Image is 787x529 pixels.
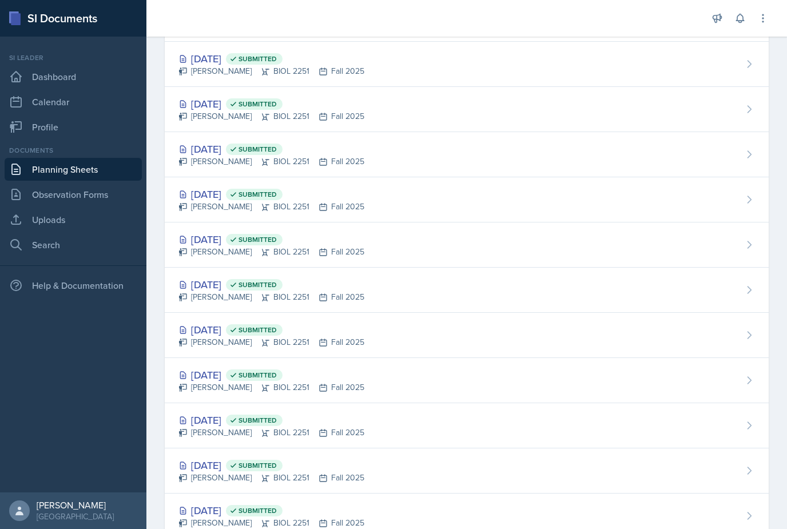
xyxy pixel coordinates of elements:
a: Planning Sheets [5,158,142,181]
a: [DATE] Submitted [PERSON_NAME]BIOL 2251Fall 2025 [165,177,769,222]
a: [DATE] Submitted [PERSON_NAME]BIOL 2251Fall 2025 [165,268,769,313]
div: [DATE] [178,186,364,202]
div: [PERSON_NAME] BIOL 2251 Fall 2025 [178,246,364,258]
div: [PERSON_NAME] [37,499,114,511]
span: Submitted [239,461,277,470]
div: [DATE] [178,277,364,292]
span: Submitted [239,100,277,109]
span: Submitted [239,235,277,244]
div: [DATE] [178,367,364,383]
a: [DATE] Submitted [PERSON_NAME]BIOL 2251Fall 2025 [165,42,769,87]
a: [DATE] Submitted [PERSON_NAME]BIOL 2251Fall 2025 [165,403,769,448]
span: Submitted [239,190,277,199]
div: [DATE] [178,322,364,337]
div: [DATE] [178,232,364,247]
div: [PERSON_NAME] BIOL 2251 Fall 2025 [178,472,364,484]
span: Submitted [239,145,277,154]
div: [GEOGRAPHIC_DATA] [37,511,114,522]
a: [DATE] Submitted [PERSON_NAME]BIOL 2251Fall 2025 [165,87,769,132]
a: Uploads [5,208,142,231]
div: [PERSON_NAME] BIOL 2251 Fall 2025 [178,427,364,439]
div: [DATE] [178,412,364,428]
div: Documents [5,145,142,156]
span: Submitted [239,54,277,63]
span: Submitted [239,416,277,425]
a: Profile [5,116,142,138]
a: [DATE] Submitted [PERSON_NAME]BIOL 2251Fall 2025 [165,358,769,403]
span: Submitted [239,371,277,380]
a: [DATE] Submitted [PERSON_NAME]BIOL 2251Fall 2025 [165,222,769,268]
a: Search [5,233,142,256]
div: Si leader [5,53,142,63]
div: [PERSON_NAME] BIOL 2251 Fall 2025 [178,517,364,529]
div: [DATE] [178,503,364,518]
a: Calendar [5,90,142,113]
a: [DATE] Submitted [PERSON_NAME]BIOL 2251Fall 2025 [165,313,769,358]
div: [PERSON_NAME] BIOL 2251 Fall 2025 [178,336,364,348]
div: [PERSON_NAME] BIOL 2251 Fall 2025 [178,156,364,168]
a: [DATE] Submitted [PERSON_NAME]BIOL 2251Fall 2025 [165,132,769,177]
a: [DATE] Submitted [PERSON_NAME]BIOL 2251Fall 2025 [165,448,769,494]
div: [DATE] [178,96,364,112]
a: Observation Forms [5,183,142,206]
div: [DATE] [178,458,364,473]
div: Help & Documentation [5,274,142,297]
span: Submitted [239,506,277,515]
span: Submitted [239,280,277,289]
div: [PERSON_NAME] BIOL 2251 Fall 2025 [178,381,364,393]
div: [PERSON_NAME] BIOL 2251 Fall 2025 [178,110,364,122]
div: [PERSON_NAME] BIOL 2251 Fall 2025 [178,291,364,303]
span: Submitted [239,325,277,335]
div: [PERSON_NAME] BIOL 2251 Fall 2025 [178,201,364,213]
a: Dashboard [5,65,142,88]
div: [DATE] [178,51,364,66]
div: [PERSON_NAME] BIOL 2251 Fall 2025 [178,65,364,77]
div: [DATE] [178,141,364,157]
